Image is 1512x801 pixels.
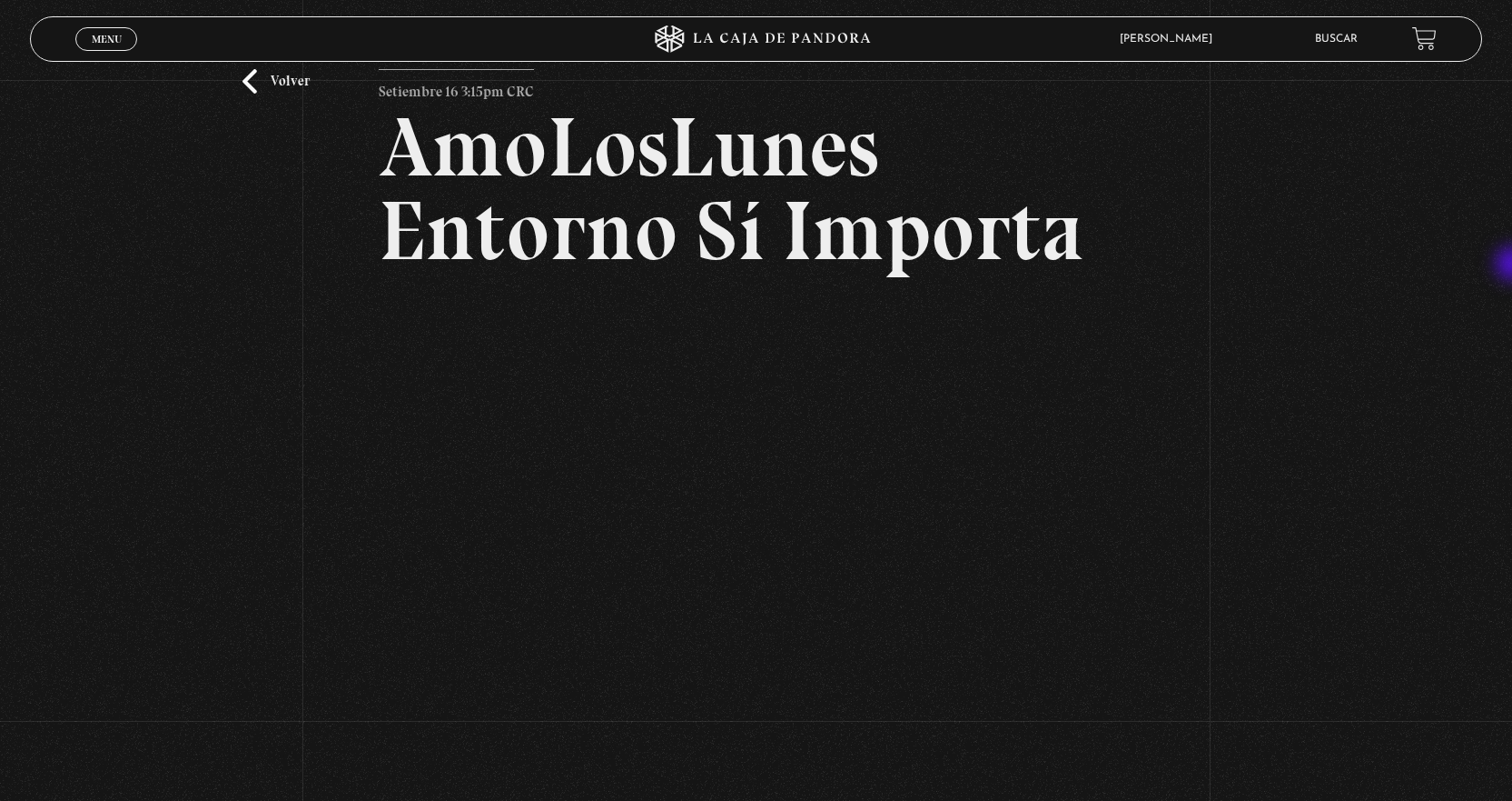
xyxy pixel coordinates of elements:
span: Cerrar [85,48,128,61]
p: Setiembre 16 3:15pm CRC [379,69,534,105]
span: Menu [92,34,122,45]
span: [PERSON_NAME] [1111,34,1230,45]
a: Buscar [1315,34,1358,45]
a: View your shopping cart [1412,26,1437,51]
a: Volver [242,69,310,94]
h2: AmoLosLunes Entorno Sí Importa [379,105,1133,273]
